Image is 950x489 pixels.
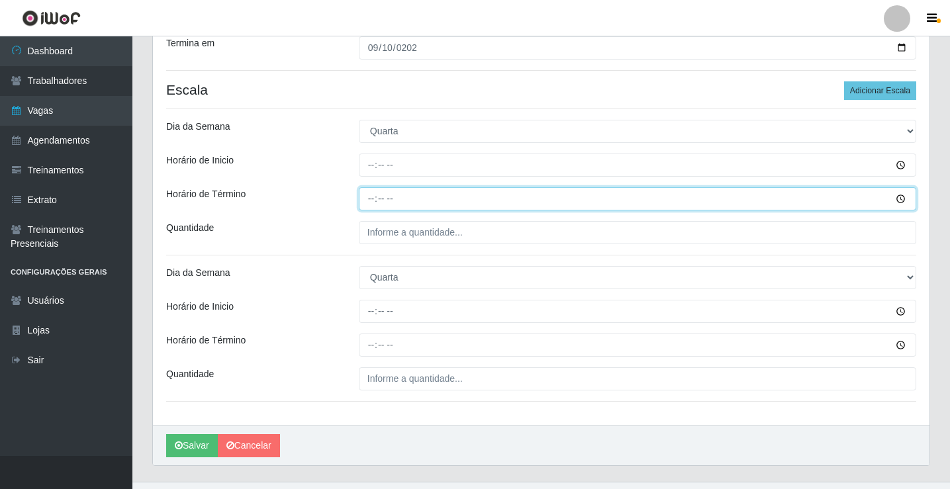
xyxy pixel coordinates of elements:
[359,221,916,244] input: Informe a quantidade...
[166,81,916,98] h4: Escala
[166,300,234,314] label: Horário de Inicio
[166,221,214,235] label: Quantidade
[166,266,230,280] label: Dia da Semana
[166,333,246,347] label: Horário de Término
[359,367,916,390] input: Informe a quantidade...
[166,367,214,381] label: Quantidade
[166,120,230,134] label: Dia da Semana
[166,36,214,50] label: Termina em
[359,300,916,323] input: 00:00
[359,333,916,357] input: 00:00
[359,154,916,177] input: 00:00
[359,187,916,210] input: 00:00
[844,81,916,100] button: Adicionar Escala
[22,10,81,26] img: CoreUI Logo
[166,154,234,167] label: Horário de Inicio
[166,187,246,201] label: Horário de Término
[218,434,280,457] a: Cancelar
[166,434,218,457] button: Salvar
[359,36,916,60] input: 00/00/0000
